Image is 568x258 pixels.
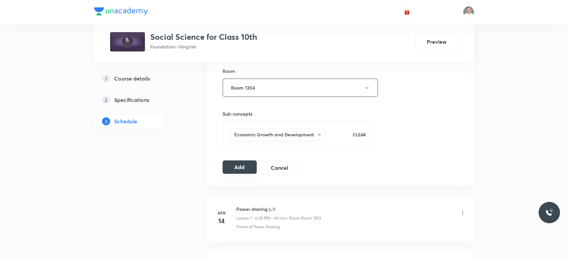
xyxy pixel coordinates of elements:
a: 2Specifications [94,93,185,107]
h6: Power sharing L-1 [236,206,321,213]
h6: Sub-concepts [223,110,373,117]
button: Cancel [262,161,297,174]
p: Foundation • Hinglish [150,43,257,50]
a: 1Course details [94,72,185,85]
button: Add [223,160,257,174]
img: avatar [404,9,410,15]
h6: Economic Growth and Development [234,131,314,138]
h5: Schedule [114,117,137,125]
p: Lesson 1 • 6:00 PM • 60 min [236,215,287,221]
p: 2 [102,96,110,104]
button: Room 1204 [223,79,378,97]
h6: Room [223,68,235,75]
button: Preview [415,34,458,50]
p: Forms of Power Sharing [236,224,280,230]
h6: Apr [215,210,228,216]
img: Mant Lal [463,6,474,18]
img: ttu [545,209,553,217]
h5: Specifications [114,96,149,104]
h4: 14 [215,216,228,226]
p: 3 [102,117,110,125]
h3: Social Science for Class 10th [150,32,257,42]
h5: Course details [114,75,150,83]
p: • Room Room 1203 [287,215,321,221]
img: 881b3ce8a90d44ebbd40760135422272.jpg [110,32,145,51]
img: Company Logo [94,7,148,15]
p: 1 [102,75,110,83]
a: Company Logo [94,7,148,17]
button: avatar [402,7,412,17]
p: CLEAR [353,132,366,138]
